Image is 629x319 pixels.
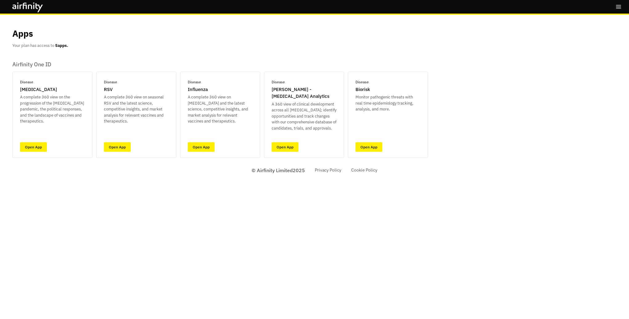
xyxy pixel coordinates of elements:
[20,94,85,124] p: A complete 360 view on the progression of the [MEDICAL_DATA] pandemic, the political responses, a...
[104,142,131,152] a: Open App
[12,27,33,40] p: Apps
[356,142,382,152] a: Open App
[272,142,298,152] a: Open App
[252,167,305,174] p: © Airfinity Limited 2025
[272,86,336,100] p: [PERSON_NAME] - [MEDICAL_DATA] Analytics
[104,94,169,124] p: A complete 360 view on seasonal RSV and the latest science, competitive insights, and market anal...
[188,94,253,124] p: A complete 360 view on [MEDICAL_DATA] and the latest science, competitive insights, and market an...
[20,142,47,152] a: Open App
[55,43,68,48] b: 5 apps.
[188,142,215,152] a: Open App
[188,79,201,85] p: Disease
[356,94,420,112] p: Monitor pathogenic threats with real time epidemiology tracking, analysis, and more.
[104,86,113,93] p: RSV
[12,43,68,49] p: Your plan has access to
[20,86,57,93] p: [MEDICAL_DATA]
[12,61,428,68] p: Airfinity One ID
[272,101,336,131] p: A 360 view of clinical development across all [MEDICAL_DATA]; identify opportunities and track ch...
[356,79,369,85] p: Disease
[188,86,208,93] p: Influenza
[356,86,370,93] p: Biorisk
[272,79,285,85] p: Disease
[351,167,377,173] a: Cookie Policy
[104,79,117,85] p: Disease
[315,167,341,173] a: Privacy Policy
[20,79,33,85] p: Disease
